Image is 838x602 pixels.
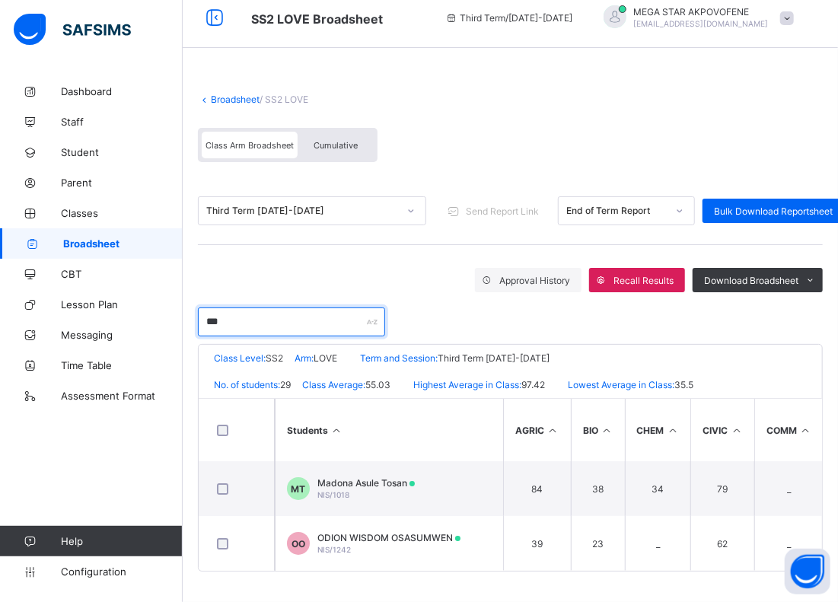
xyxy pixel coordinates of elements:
span: Arm: [295,352,314,364]
span: 29 [280,379,291,390]
td: _ [754,461,824,516]
td: _ [625,516,691,571]
td: 38 [571,461,625,516]
span: OO [292,538,305,549]
th: CIVIC [690,399,754,461]
button: Open asap [785,549,830,594]
span: Term and Session: [360,352,438,364]
span: Approval History [499,275,570,286]
span: NIS/1242 [317,545,351,554]
i: Sort in Ascending Order [601,425,613,436]
span: MT [292,483,306,495]
td: 39 [503,516,571,571]
span: Dashboard [61,85,183,97]
span: Configuration [61,565,182,578]
span: 97.42 [521,379,545,390]
span: Madona Asule Tosan [317,477,415,489]
span: Time Table [61,359,183,371]
span: Highest Average in Class: [413,379,521,390]
span: Help [61,535,182,547]
div: End of Term Report [566,205,667,217]
th: BIO [571,399,625,461]
span: Class Arm Broadsheet [206,140,294,151]
span: Send Report Link [466,205,539,217]
span: Class Level: [214,352,266,364]
span: Parent [61,177,183,189]
th: COMM [754,399,824,461]
span: MEGA STAR AKPOVOFENE [634,6,769,18]
td: 79 [690,461,754,516]
span: No. of students: [214,379,280,390]
span: Recall Results [613,275,674,286]
th: AGRIC [503,399,571,461]
span: [EMAIL_ADDRESS][DOMAIN_NAME] [634,19,769,28]
span: Third Term [DATE]-[DATE] [438,352,550,364]
span: ODION WISDOM OSASUMWEN [317,532,460,543]
span: Staff [61,116,183,128]
div: Third Term [DATE]-[DATE] [206,205,398,217]
span: Assessment Format [61,390,183,402]
i: Sort Ascending [330,425,343,436]
span: 35.5 [674,379,693,390]
span: Lesson Plan [61,298,183,311]
span: 55.03 [365,379,390,390]
span: Cumulative [314,140,358,151]
i: Sort in Ascending Order [799,425,812,436]
span: Download Broadsheet [704,275,798,286]
td: _ [754,516,824,571]
span: Student [61,146,183,158]
td: 23 [571,516,625,571]
span: LOVE [314,352,337,364]
div: MEGA STARAKPOVOFENE [588,5,801,30]
span: SS2 [266,352,283,364]
span: session/term information [445,12,573,24]
span: Class Average: [302,379,365,390]
span: Bulk Download Reportsheet [714,205,833,217]
span: Broadsheet [63,237,183,250]
td: 34 [625,461,691,516]
span: NIS/1018 [317,490,349,499]
span: Class Arm Broadsheet [251,11,383,27]
th: Students [275,399,503,461]
span: Lowest Average in Class: [568,379,674,390]
th: CHEM [625,399,691,461]
i: Sort in Ascending Order [667,425,680,436]
i: Sort in Ascending Order [730,425,743,436]
span: / SS2 LOVE [260,94,308,105]
span: Messaging [61,329,183,341]
span: CBT [61,268,183,280]
span: Classes [61,207,183,219]
a: Broadsheet [211,94,260,105]
td: 62 [690,516,754,571]
i: Sort in Ascending Order [546,425,559,436]
img: safsims [14,14,131,46]
td: 84 [503,461,571,516]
